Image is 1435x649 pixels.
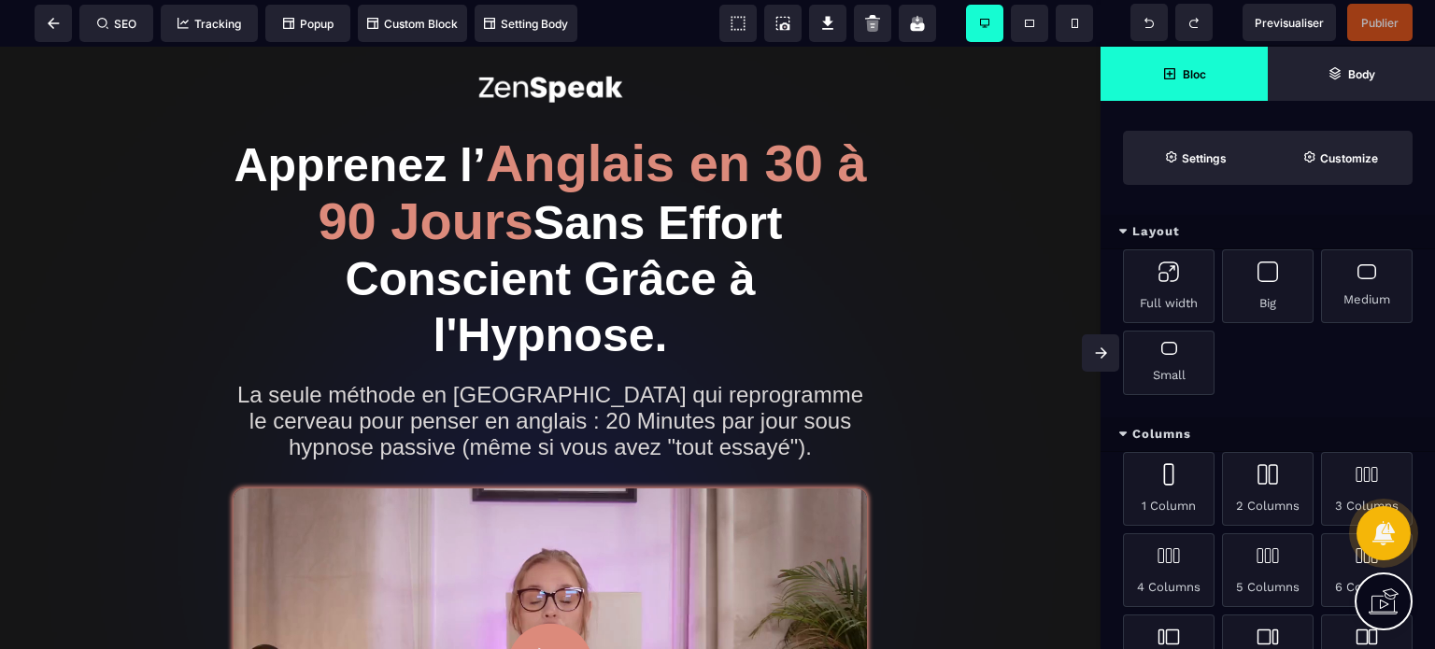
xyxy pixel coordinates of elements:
div: 6 Columns [1321,533,1413,607]
span: Previsualiser [1255,16,1324,30]
span: Anglais en 30 à 90 Jours [318,87,881,204]
div: 5 Columns [1222,533,1314,607]
div: Columns [1101,417,1435,452]
span: Popup [283,17,334,31]
h1: Apprenez l’ Sans Effort Conscient Grâce à l'Hypnose. [234,79,867,326]
div: 3 Columns [1321,452,1413,526]
strong: Body [1348,67,1375,81]
span: Open Blocks [1101,47,1268,101]
span: Screenshot [764,5,802,42]
div: 2 Columns [1222,452,1314,526]
div: 1 Column [1123,452,1215,526]
div: Big [1222,249,1314,323]
span: Open Style Manager [1268,131,1413,185]
div: Small [1123,331,1215,395]
div: Medium [1321,249,1413,323]
span: Tracking [178,17,241,31]
span: Custom Block [367,17,458,31]
span: Open Layer Manager [1268,47,1435,101]
strong: Settings [1182,151,1227,165]
span: SEO [97,17,136,31]
span: Settings [1123,131,1268,185]
span: View components [719,5,757,42]
img: adf03937b17c6f48210a28371234eee9_logo_zenspeak.png [457,14,644,73]
span: Publier [1361,16,1399,30]
strong: Customize [1320,151,1378,165]
span: Setting Body [484,17,568,31]
span: Preview [1243,4,1336,41]
div: Full width [1123,249,1215,323]
div: Layout [1101,215,1435,249]
h2: La seule méthode en [GEOGRAPHIC_DATA] qui reprogramme le cerveau pour penser en anglais : 20 Minu... [234,326,867,423]
strong: Bloc [1183,67,1206,81]
div: 4 Columns [1123,533,1215,607]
